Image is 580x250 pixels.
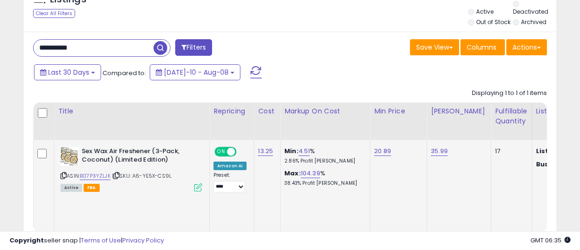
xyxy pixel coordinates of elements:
[284,158,363,164] p: 2.86% Profit [PERSON_NAME]
[164,68,229,77] span: [DATE]-10 - Aug-08
[530,236,571,245] span: 2025-09-9 06:35 GMT
[9,236,164,245] div: seller snap | |
[84,184,100,192] span: FBA
[284,147,363,164] div: %
[235,147,250,155] span: OFF
[301,169,320,178] a: 104.39
[281,103,370,140] th: The percentage added to the cost of goods (COGS) that forms the calculator for Min & Max prices.
[521,18,546,26] label: Archived
[284,169,363,187] div: %
[461,39,505,55] button: Columns
[60,184,82,192] span: All listings currently available for purchase on Amazon
[102,69,146,78] span: Compared to:
[431,147,448,156] a: 35.99
[213,106,250,116] div: Repricing
[258,147,273,156] a: 13.25
[284,180,363,187] p: 38.43% Profit [PERSON_NAME]
[9,236,44,245] strong: Copyright
[374,106,423,116] div: Min Price
[506,39,547,55] button: Actions
[495,106,528,126] div: Fulfillable Quantity
[48,68,89,77] span: Last 30 Days
[215,147,227,155] span: ON
[284,169,301,178] b: Max:
[472,89,547,98] div: Displaying 1 to 1 of 1 items
[60,147,202,191] div: ASIN:
[258,106,276,116] div: Cost
[284,147,299,155] b: Min:
[81,236,121,245] a: Terms of Use
[476,8,494,16] label: Active
[213,162,247,170] div: Amazon AI
[476,18,511,26] label: Out of Stock
[175,39,212,56] button: Filters
[410,39,459,55] button: Save View
[34,64,101,80] button: Last 30 Days
[58,106,205,116] div: Title
[60,147,79,166] img: 51hFJ6UAymL._SL40_.jpg
[299,147,310,156] a: 4.51
[33,9,75,18] div: Clear All Filters
[213,172,247,193] div: Preset:
[536,147,579,155] b: Listed Price:
[513,8,548,16] label: Deactivated
[82,147,196,167] b: Sex Wax Air Freshener (3-Pack, Coconut) (Limited Edition)
[80,172,111,180] a: B07P3YZLJK
[122,236,164,245] a: Privacy Policy
[150,64,240,80] button: [DATE]-10 - Aug-08
[431,106,487,116] div: [PERSON_NAME]
[284,106,366,116] div: Markup on Cost
[495,147,524,155] div: 17
[112,172,171,180] span: | SKU: A6-YE5X-CS9L
[467,43,496,52] span: Columns
[374,147,391,156] a: 20.89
